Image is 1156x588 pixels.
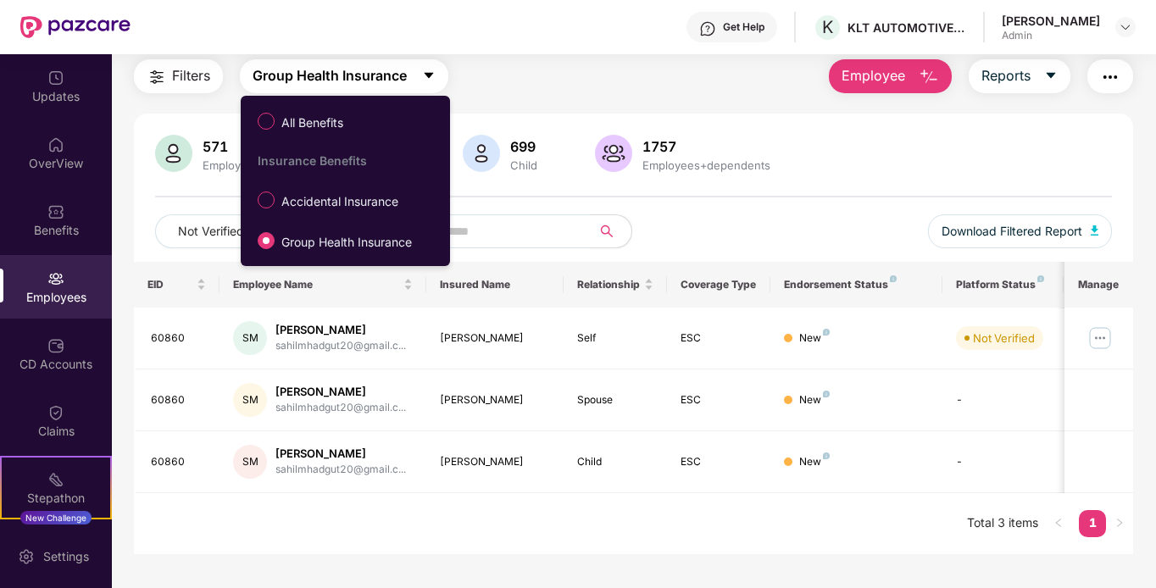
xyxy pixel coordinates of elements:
img: svg+xml;base64,PHN2ZyB4bWxucz0iaHR0cDovL3d3dy53My5vcmcvMjAwMC9zdmciIHhtbG5zOnhsaW5rPSJodHRwOi8vd3... [155,135,192,172]
img: svg+xml;base64,PHN2ZyBpZD0iQ2xhaW0iIHhtbG5zPSJodHRwOi8vd3d3LnczLm9yZy8yMDAwL3N2ZyIgd2lkdGg9IjIwIi... [47,404,64,421]
div: ESC [681,392,757,408]
img: svg+xml;base64,PHN2ZyB4bWxucz0iaHR0cDovL3d3dy53My5vcmcvMjAwMC9zdmciIHdpZHRoPSI4IiBoZWlnaHQ9IjgiIH... [823,452,830,459]
th: Relationship [564,262,667,308]
button: Filters [134,59,223,93]
div: sahilmhadgut20@gmail.c... [275,462,406,478]
div: [PERSON_NAME] [275,322,406,338]
div: 60860 [151,392,207,408]
img: svg+xml;base64,PHN2ZyBpZD0iU2V0dGluZy0yMHgyMCIgeG1sbnM9Imh0dHA6Ly93d3cudzMub3JnLzIwMDAvc3ZnIiB3aW... [18,548,35,565]
span: Download Filtered Report [942,222,1082,241]
img: New Pazcare Logo [20,16,131,38]
div: Spouse [577,392,653,408]
div: Platform Status [956,278,1049,291]
div: New Challenge [20,511,92,524]
button: Group Health Insurancecaret-down [240,59,448,93]
button: Not Verifiedcaret-down [155,214,311,248]
div: Insurance Benefits [258,153,442,168]
div: Employees [199,158,264,172]
span: Employee Name [233,278,400,291]
img: svg+xml;base64,PHN2ZyB4bWxucz0iaHR0cDovL3d3dy53My5vcmcvMjAwMC9zdmciIHhtbG5zOnhsaW5rPSJodHRwOi8vd3... [463,135,500,172]
span: Not Verified [178,222,244,241]
div: sahilmhadgut20@gmail.c... [275,338,406,354]
div: [PERSON_NAME] [440,330,551,347]
div: 1757 [639,138,774,155]
img: svg+xml;base64,PHN2ZyBpZD0iSG9tZSIgeG1sbnM9Imh0dHA6Ly93d3cudzMub3JnLzIwMDAvc3ZnIiB3aWR0aD0iMjAiIG... [47,136,64,153]
img: svg+xml;base64,PHN2ZyB4bWxucz0iaHR0cDovL3d3dy53My5vcmcvMjAwMC9zdmciIHhtbG5zOnhsaW5rPSJodHRwOi8vd3... [919,67,939,87]
th: Manage [1064,262,1133,308]
li: 1 [1079,510,1106,537]
button: left [1045,510,1072,537]
img: svg+xml;base64,PHN2ZyBpZD0iRHJvcGRvd24tMzJ4MzIiIHhtbG5zPSJodHRwOi8vd3d3LnczLm9yZy8yMDAwL3N2ZyIgd2... [1119,20,1132,34]
img: svg+xml;base64,PHN2ZyB4bWxucz0iaHR0cDovL3d3dy53My5vcmcvMjAwMC9zdmciIHdpZHRoPSI4IiBoZWlnaHQ9IjgiIH... [823,391,830,397]
div: 60860 [151,330,207,347]
div: Not Verified [973,330,1035,347]
div: 571 [199,138,264,155]
img: svg+xml;base64,PHN2ZyB4bWxucz0iaHR0cDovL3d3dy53My5vcmcvMjAwMC9zdmciIHdpZHRoPSIyMSIgaGVpZ2h0PSIyMC... [47,471,64,488]
span: Filters [172,65,210,86]
a: 1 [1079,510,1106,535]
div: New [799,392,830,408]
div: KLT AUTOMOTIVE AND TUBULAR PRODUCTS LTD [848,19,966,36]
div: Settings [38,548,94,565]
th: Coverage Type [667,262,770,308]
div: [PERSON_NAME] [275,446,406,462]
div: Admin [1002,29,1100,42]
button: search [590,214,632,248]
span: left [1053,518,1064,528]
img: svg+xml;base64,PHN2ZyBpZD0iVXBkYXRlZCIgeG1sbnM9Imh0dHA6Ly93d3cudzMub3JnLzIwMDAvc3ZnIiB3aWR0aD0iMj... [47,69,64,86]
button: Employee [829,59,952,93]
th: EID [134,262,220,308]
div: Employees+dependents [639,158,774,172]
span: All Benefits [275,114,350,132]
div: SM [233,321,267,355]
th: Employee Name [220,262,426,308]
img: svg+xml;base64,PHN2ZyB4bWxucz0iaHR0cDovL3d3dy53My5vcmcvMjAwMC9zdmciIHdpZHRoPSI4IiBoZWlnaHQ9IjgiIH... [890,275,897,282]
li: Next Page [1106,510,1133,537]
img: svg+xml;base64,PHN2ZyB4bWxucz0iaHR0cDovL3d3dy53My5vcmcvMjAwMC9zdmciIHdpZHRoPSIyNCIgaGVpZ2h0PSIyNC... [147,67,167,87]
div: [PERSON_NAME] [1002,13,1100,29]
div: 60860 [151,454,207,470]
li: Previous Page [1045,510,1072,537]
div: Child [577,454,653,470]
span: EID [147,278,194,291]
div: [PERSON_NAME] [440,392,551,408]
div: 699 [507,138,541,155]
button: right [1106,510,1133,537]
img: svg+xml;base64,PHN2ZyB4bWxucz0iaHR0cDovL3d3dy53My5vcmcvMjAwMC9zdmciIHdpZHRoPSIyNCIgaGVpZ2h0PSIyNC... [1100,67,1120,87]
img: svg+xml;base64,PHN2ZyB4bWxucz0iaHR0cDovL3d3dy53My5vcmcvMjAwMC9zdmciIHhtbG5zOnhsaW5rPSJodHRwOi8vd3... [595,135,632,172]
button: Download Filtered Report [928,214,1113,248]
div: Stepathon [2,490,110,507]
img: svg+xml;base64,PHN2ZyBpZD0iSGVscC0zMngzMiIgeG1sbnM9Imh0dHA6Ly93d3cudzMub3JnLzIwMDAvc3ZnIiB3aWR0aD... [699,20,716,37]
div: ESC [681,454,757,470]
img: svg+xml;base64,PHN2ZyB4bWxucz0iaHR0cDovL3d3dy53My5vcmcvMjAwMC9zdmciIHdpZHRoPSI4IiBoZWlnaHQ9IjgiIH... [1037,275,1044,282]
li: Total 3 items [967,510,1038,537]
div: Endorsement Status [784,278,929,291]
span: Employee [842,65,905,86]
span: Reports [981,65,1031,86]
span: Relationship [577,278,641,291]
div: sahilmhadgut20@gmail.c... [275,400,406,416]
div: [PERSON_NAME] [275,384,406,400]
span: caret-down [1044,69,1058,84]
span: right [1114,518,1125,528]
img: manageButton [1087,325,1114,352]
td: - [942,431,1063,493]
div: [PERSON_NAME] [440,454,551,470]
div: New [799,454,830,470]
button: Reportscaret-down [969,59,1070,93]
img: svg+xml;base64,PHN2ZyB4bWxucz0iaHR0cDovL3d3dy53My5vcmcvMjAwMC9zdmciIHdpZHRoPSI4IiBoZWlnaHQ9IjgiIH... [823,329,830,336]
td: - [942,369,1063,431]
span: K [822,17,833,37]
div: Child [507,158,541,172]
th: Insured Name [426,262,564,308]
span: caret-down [422,69,436,84]
img: svg+xml;base64,PHN2ZyB4bWxucz0iaHR0cDovL3d3dy53My5vcmcvMjAwMC9zdmciIHhtbG5zOnhsaW5rPSJodHRwOi8vd3... [1091,225,1099,236]
span: search [590,225,623,238]
div: SM [233,383,267,417]
img: svg+xml;base64,PHN2ZyBpZD0iQmVuZWZpdHMiIHhtbG5zPSJodHRwOi8vd3d3LnczLm9yZy8yMDAwL3N2ZyIgd2lkdGg9Ij... [47,203,64,220]
img: svg+xml;base64,PHN2ZyBpZD0iQ0RfQWNjb3VudHMiIGRhdGEtbmFtZT0iQ0QgQWNjb3VudHMiIHhtbG5zPSJodHRwOi8vd3... [47,337,64,354]
div: SM [233,445,267,479]
span: Group Health Insurance [253,65,407,86]
div: Self [577,330,653,347]
span: Group Health Insurance [275,233,419,252]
